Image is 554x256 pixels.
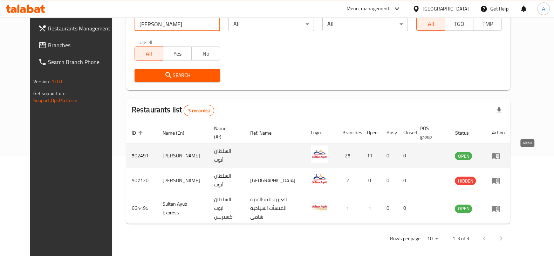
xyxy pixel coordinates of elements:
th: Closed [398,122,415,143]
td: 0 [398,168,415,193]
div: Menu [492,204,505,213]
span: ID [132,129,145,137]
td: 1 [361,193,381,224]
span: No [194,49,217,59]
td: Sultan Ayub Express [157,193,208,224]
span: Yes [166,49,189,59]
button: Yes [163,47,192,61]
button: All [416,17,445,31]
th: Action [486,122,510,143]
div: Rows per page: [424,234,441,244]
p: 1-3 of 3 [452,234,469,243]
th: Open [361,122,381,143]
span: OPEN [455,205,472,213]
td: 2 [337,168,361,193]
td: 0 [398,193,415,224]
td: السلطان ايوب اكسبريس [208,193,245,224]
span: 3 record(s) [184,107,214,114]
button: Search [135,69,220,82]
button: All [135,47,163,61]
th: Busy [381,122,398,143]
td: 0 [398,143,415,168]
span: A [542,5,545,13]
span: Status [455,129,478,137]
div: Menu [492,176,505,185]
td: السلطان أيوب [208,143,245,168]
span: Name (Ar) [214,124,236,141]
td: [PERSON_NAME] [157,143,208,168]
td: 0 [361,168,381,193]
table: enhanced table [126,122,511,224]
span: Version: [33,77,50,86]
span: Restaurants Management [48,24,117,33]
td: 0 [381,143,398,168]
td: 11 [361,143,381,168]
td: 502491 [126,143,157,168]
span: TGO [448,19,471,29]
span: TMP [476,19,499,29]
td: 0 [381,193,398,224]
div: All [322,17,408,31]
span: Name (En) [163,129,193,137]
td: 0 [381,168,398,193]
div: [GEOGRAPHIC_DATA] [423,5,469,13]
div: Total records count [184,105,214,116]
td: 1 [337,193,361,224]
img: Sultan Ayub [311,170,328,188]
div: Menu-management [347,5,390,13]
button: TMP [473,17,502,31]
th: Branches [337,122,361,143]
a: Branches [33,37,122,54]
span: Ref. Name [250,129,281,137]
label: Upsell [139,40,152,44]
td: السلطان أيوب [208,168,245,193]
a: Support.OpsPlatform [33,96,78,105]
td: العربية للمطاعم و المنشأت السياحية شامي [245,193,305,224]
img: Sultan Ayub [311,145,328,163]
td: 664495 [126,193,157,224]
td: 25 [337,143,361,168]
span: All [138,49,160,59]
img: Sultan Ayub Express [311,198,328,216]
input: Search for restaurant name or ID.. [135,17,220,31]
div: Export file [491,102,507,119]
span: HIDDEN [455,177,476,185]
a: Restaurants Management [33,20,122,37]
button: No [191,47,220,61]
span: 1.0.0 [52,77,62,86]
span: Search [140,71,214,80]
span: OPEN [455,152,472,160]
td: 507120 [126,168,157,193]
h2: Restaurants list [132,105,214,116]
a: Search Branch Phone [33,54,122,70]
span: Get support on: [33,89,66,98]
td: [PERSON_NAME] [157,168,208,193]
td: [GEOGRAPHIC_DATA] [245,168,305,193]
p: Rows per page: [390,234,421,243]
th: Logo [305,122,337,143]
span: Branches [48,41,117,49]
span: Search Branch Phone [48,58,117,66]
div: All [228,17,314,31]
span: All [419,19,442,29]
button: TGO [445,17,473,31]
span: POS group [420,124,441,141]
